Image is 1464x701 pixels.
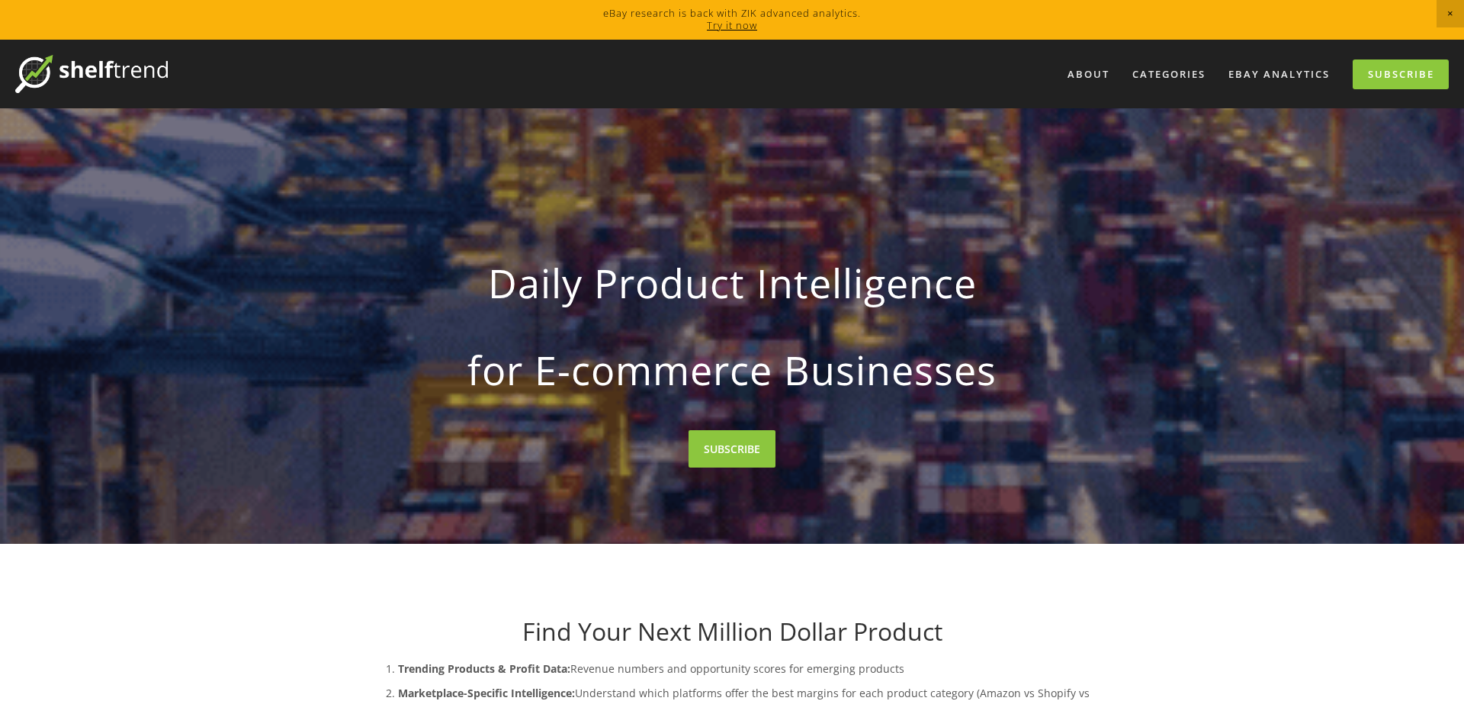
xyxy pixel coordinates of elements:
strong: Daily Product Intelligence [392,247,1072,319]
a: Subscribe [1353,59,1449,89]
a: SUBSCRIBE [689,430,775,468]
div: Categories [1122,62,1215,87]
a: About [1058,62,1119,87]
strong: for E-commerce Businesses [392,334,1072,406]
strong: Marketplace-Specific Intelligence: [398,686,575,700]
strong: Trending Products & Profit Data: [398,661,570,676]
a: Try it now [707,18,757,32]
h1: Find Your Next Million Dollar Product [368,617,1096,646]
p: Revenue numbers and opportunity scores for emerging products [398,659,1096,678]
a: eBay Analytics [1218,62,1340,87]
img: ShelfTrend [15,55,168,93]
